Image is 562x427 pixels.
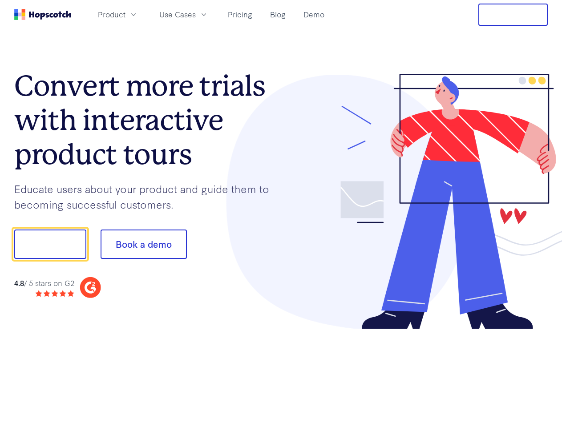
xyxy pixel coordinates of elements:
div: / 5 stars on G2 [14,278,74,289]
span: Product [98,9,125,20]
button: Book a demo [101,230,187,259]
h1: Convert more trials with interactive product tours [14,69,281,171]
button: Product [93,7,143,22]
p: Educate users about your product and guide them to becoming successful customers. [14,181,281,212]
a: Blog [267,7,289,22]
button: Free Trial [478,4,548,26]
strong: 4.8 [14,278,24,288]
button: Use Cases [154,7,214,22]
a: Home [14,9,71,20]
span: Use Cases [159,9,196,20]
a: Pricing [224,7,256,22]
button: Show me! [14,230,86,259]
a: Demo [300,7,328,22]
